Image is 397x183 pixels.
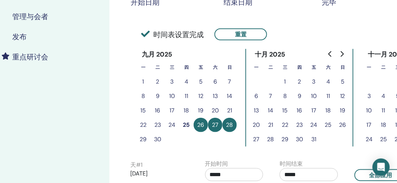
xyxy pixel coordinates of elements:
[362,132,376,147] button: 24
[307,132,321,147] button: 31
[136,75,150,89] button: 1
[165,75,179,89] button: 3
[335,60,350,75] th: 星期日
[307,118,321,132] button: 24
[194,75,208,89] button: 5
[263,103,278,118] button: 14
[307,89,321,103] button: 10
[278,75,292,89] button: 1
[136,49,178,60] div: 九月 2025
[321,60,335,75] th: 星期六
[130,169,189,178] p: [DATE]
[130,161,143,169] label: 天 # 1
[280,160,303,168] label: 时间结束
[362,118,376,132] button: 17
[194,118,208,132] button: 26
[278,118,292,132] button: 22
[150,118,165,132] button: 23
[249,49,291,60] div: 十月 2025
[362,60,376,75] th: 星期一
[373,159,390,176] div: Open Intercom Messenger
[12,32,27,41] h4: 发布
[222,118,237,132] button: 28
[376,118,391,132] button: 18
[136,60,150,75] th: 星期一
[292,118,307,132] button: 23
[292,75,307,89] button: 2
[141,29,204,40] span: 时间表设置完成
[179,75,194,89] button: 4
[278,103,292,118] button: 15
[263,118,278,132] button: 21
[179,89,194,103] button: 11
[165,103,179,118] button: 17
[263,132,278,147] button: 28
[249,60,263,75] th: 星期一
[12,53,48,61] h4: 重点研讨会
[278,132,292,147] button: 29
[249,132,263,147] button: 27
[136,118,150,132] button: 22
[205,160,228,168] label: 开始时间
[292,103,307,118] button: 16
[325,47,336,61] button: Go to previous month
[150,75,165,89] button: 2
[150,103,165,118] button: 16
[335,89,350,103] button: 12
[321,89,335,103] button: 11
[194,89,208,103] button: 12
[321,103,335,118] button: 18
[376,89,391,103] button: 4
[362,89,376,103] button: 3
[222,75,237,89] button: 7
[292,89,307,103] button: 9
[165,118,179,132] button: 24
[278,89,292,103] button: 8
[335,118,350,132] button: 26
[136,103,150,118] button: 15
[307,103,321,118] button: 17
[263,89,278,103] button: 7
[292,60,307,75] th: 星期四
[12,12,48,21] h4: 管理与会者
[376,103,391,118] button: 11
[249,103,263,118] button: 13
[307,60,321,75] th: 星期五
[208,89,222,103] button: 13
[208,60,222,75] th: 星期六
[222,89,237,103] button: 14
[208,75,222,89] button: 6
[194,103,208,118] button: 19
[278,60,292,75] th: 星期三
[179,118,194,132] button: 25
[222,103,237,118] button: 21
[335,75,350,89] button: 5
[249,89,263,103] button: 6
[194,60,208,75] th: 星期五
[150,60,165,75] th: 星期二
[208,103,222,118] button: 20
[136,132,150,147] button: 29
[249,118,263,132] button: 20
[307,75,321,89] button: 3
[335,103,350,118] button: 19
[336,47,348,61] button: Go to next month
[165,89,179,103] button: 10
[292,132,307,147] button: 30
[208,118,222,132] button: 27
[321,118,335,132] button: 25
[321,75,335,89] button: 4
[179,103,194,118] button: 18
[376,60,391,75] th: 星期二
[150,89,165,103] button: 9
[222,60,237,75] th: 星期日
[263,60,278,75] th: 星期二
[362,103,376,118] button: 10
[215,28,267,40] button: 重置
[165,60,179,75] th: 星期三
[179,60,194,75] th: 星期四
[376,132,391,147] button: 25
[136,89,150,103] button: 8
[150,132,165,147] button: 30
